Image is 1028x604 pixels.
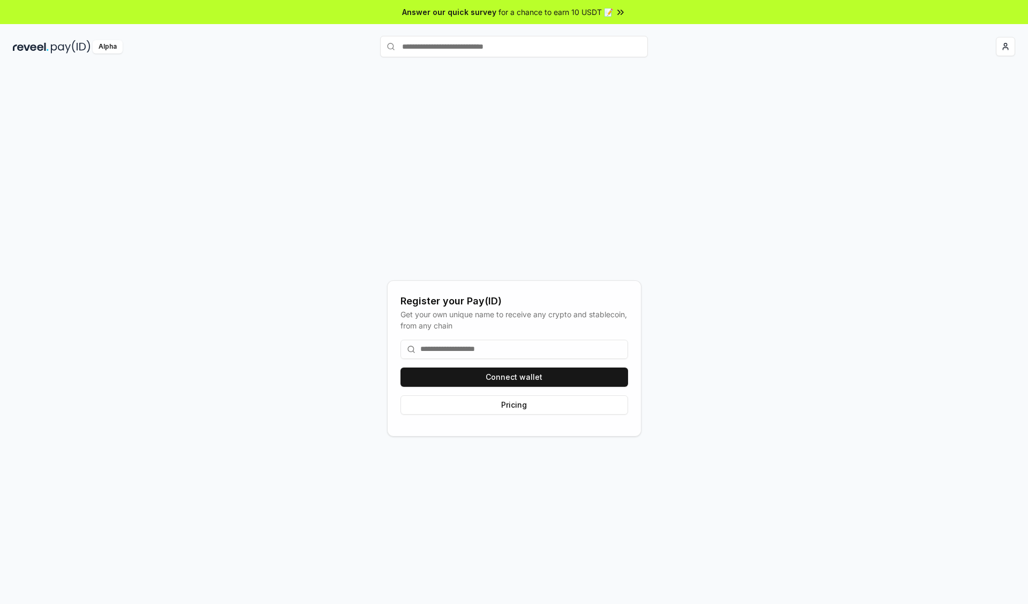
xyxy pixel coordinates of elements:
img: reveel_dark [13,40,49,53]
span: for a chance to earn 10 USDT 📝 [498,6,613,18]
img: pay_id [51,40,90,53]
button: Connect wallet [400,368,628,387]
span: Answer our quick survey [402,6,496,18]
button: Pricing [400,395,628,415]
div: Register your Pay(ID) [400,294,628,309]
div: Get your own unique name to receive any crypto and stablecoin, from any chain [400,309,628,331]
div: Alpha [93,40,123,53]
